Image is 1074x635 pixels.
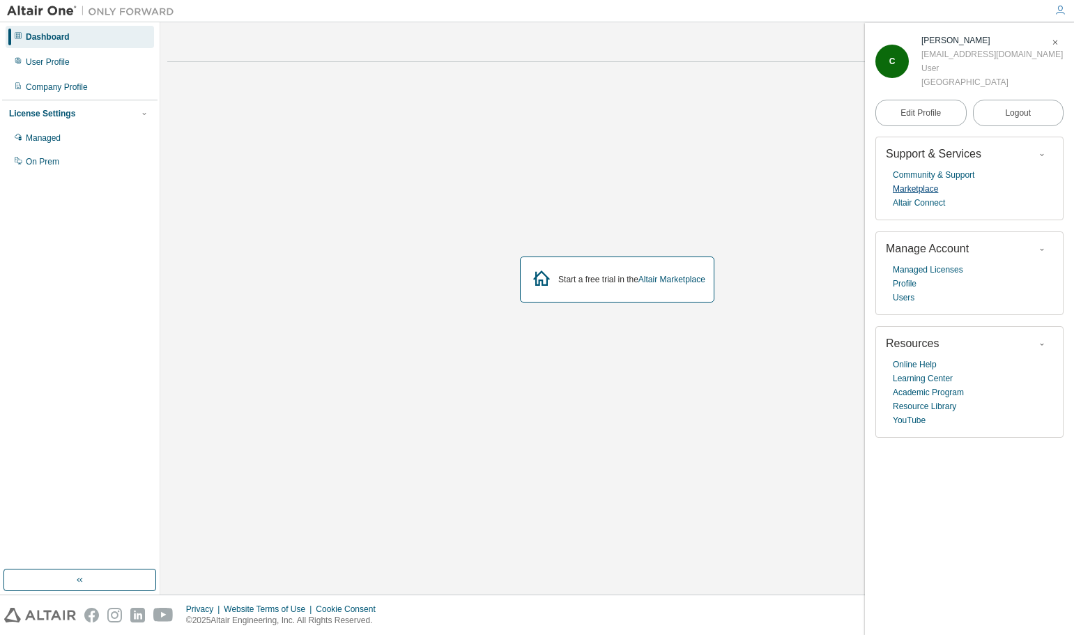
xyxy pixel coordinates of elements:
[921,75,1063,89] div: [GEOGRAPHIC_DATA]
[893,372,953,385] a: Learning Center
[893,277,916,291] a: Profile
[875,100,967,126] a: Edit Profile
[4,608,76,622] img: altair_logo.svg
[26,31,70,43] div: Dashboard
[84,608,99,622] img: facebook.svg
[1005,106,1031,120] span: Logout
[316,604,383,615] div: Cookie Consent
[638,275,705,284] a: Altair Marketplace
[900,107,941,118] span: Edit Profile
[893,358,937,372] a: Online Help
[26,156,59,167] div: On Prem
[893,385,964,399] a: Academic Program
[224,604,316,615] div: Website Terms of Use
[921,61,1063,75] div: User
[26,132,61,144] div: Managed
[893,168,974,182] a: Community & Support
[889,56,896,66] span: C
[107,608,122,622] img: instagram.svg
[186,615,384,627] p: © 2025 Altair Engineering, Inc. All Rights Reserved.
[921,33,1063,47] div: Csilla Erdősné Sélley
[886,243,969,254] span: Manage Account
[26,56,70,68] div: User Profile
[893,263,963,277] a: Managed Licenses
[921,47,1063,61] div: [EMAIL_ADDRESS][DOMAIN_NAME]
[558,274,705,285] div: Start a free trial in the
[893,182,938,196] a: Marketplace
[886,148,981,160] span: Support & Services
[153,608,174,622] img: youtube.svg
[893,196,945,210] a: Altair Connect
[9,108,75,119] div: License Settings
[893,399,956,413] a: Resource Library
[973,100,1064,126] button: Logout
[130,608,145,622] img: linkedin.svg
[893,291,914,305] a: Users
[7,4,181,18] img: Altair One
[886,337,939,349] span: Resources
[893,413,926,427] a: YouTube
[26,82,88,93] div: Company Profile
[186,604,224,615] div: Privacy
